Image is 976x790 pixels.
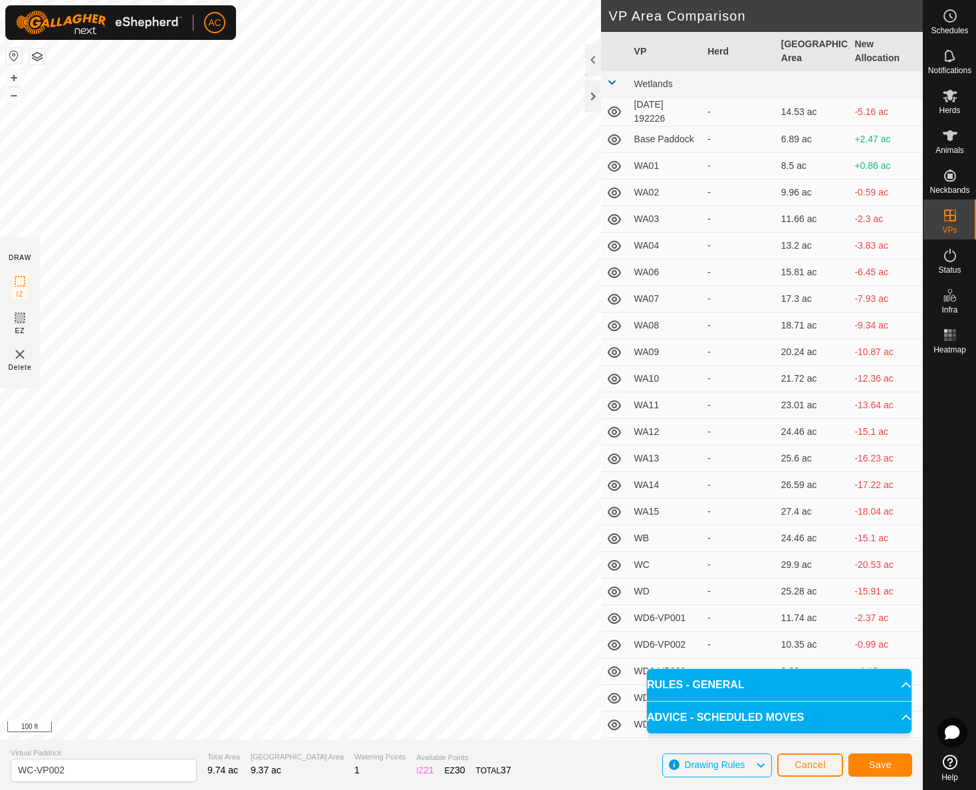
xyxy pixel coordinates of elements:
[776,233,850,259] td: 13.2 ac
[849,339,923,366] td: -10.87 ac
[707,664,771,678] div: -
[9,362,32,372] span: Delete
[208,16,221,30] span: AC
[707,452,771,465] div: -
[629,259,703,286] td: WA06
[849,392,923,419] td: -13.64 ac
[455,765,465,775] span: 30
[941,306,957,314] span: Infra
[707,132,771,146] div: -
[445,763,465,777] div: EZ
[849,632,923,658] td: -0.99 ac
[849,419,923,446] td: -15.1 ac
[647,702,912,733] p-accordion-header: ADVICE - SCHEDULED MOVES
[629,446,703,472] td: WA13
[707,398,771,412] div: -
[849,180,923,206] td: -0.59 ac
[629,339,703,366] td: WA09
[776,552,850,579] td: 29.9 ac
[707,159,771,173] div: -
[707,319,771,332] div: -
[629,98,703,126] td: [DATE] 192226
[776,658,850,685] td: 9.22 ac
[933,346,966,354] span: Heatmap
[707,478,771,492] div: -
[424,765,434,775] span: 21
[776,180,850,206] td: 9.96 ac
[776,632,850,658] td: 10.35 ac
[849,605,923,632] td: -2.37 ac
[776,499,850,525] td: 27.4 ac
[776,525,850,552] td: 24.46 ac
[776,738,850,765] td: 24.71 ac
[707,585,771,598] div: -
[849,552,923,579] td: -20.53 ac
[629,392,703,419] td: WA11
[849,525,923,552] td: -15.1 ac
[707,611,771,625] div: -
[776,153,850,180] td: 8.5 ac
[416,752,511,763] span: Available Points
[629,472,703,499] td: WA14
[776,579,850,605] td: 25.28 ac
[629,605,703,632] td: WD6-VP001
[707,638,771,652] div: -
[929,186,969,194] span: Neckbands
[629,233,703,259] td: WA04
[776,419,850,446] td: 24.46 ac
[707,345,771,359] div: -
[776,339,850,366] td: 20.24 ac
[707,505,771,519] div: -
[647,710,804,725] span: ADVICE - SCHEDULED MOVES
[849,153,923,180] td: +0.86 ac
[647,677,745,693] span: RULES - GENERAL
[849,499,923,525] td: -18.04 ac
[702,32,776,71] th: Herd
[707,212,771,226] div: -
[16,11,182,35] img: Gallagher Logo
[629,552,703,579] td: WC
[6,87,22,103] button: –
[849,658,923,685] td: +0.15 ac
[942,226,957,234] span: VPs
[849,446,923,472] td: -16.23 ac
[629,499,703,525] td: WA15
[928,66,971,74] span: Notifications
[849,313,923,339] td: -9.34 ac
[849,206,923,233] td: -2.3 ac
[776,446,850,472] td: 25.6 ac
[849,738,923,765] td: -15.35 ac
[849,286,923,313] td: -7.93 ac
[776,259,850,286] td: 15.81 ac
[17,289,24,299] span: IZ
[849,472,923,499] td: -17.22 ac
[707,531,771,545] div: -
[849,366,923,392] td: -12.36 ac
[207,751,240,763] span: Total Area
[476,763,511,777] div: TOTAL
[313,722,352,734] a: Contact Us
[629,32,703,71] th: VP
[629,419,703,446] td: WA12
[629,153,703,180] td: WA01
[251,765,281,775] span: 9.37 ac
[849,579,923,605] td: -15.91 ac
[707,425,771,439] div: -
[941,773,958,781] span: Help
[629,738,703,765] td: WE
[6,70,22,86] button: +
[629,313,703,339] td: WA08
[9,253,31,263] div: DRAW
[776,472,850,499] td: 26.59 ac
[931,27,968,35] span: Schedules
[849,32,923,71] th: New Allocation
[939,106,960,114] span: Herds
[207,765,238,775] span: 9.74 ac
[629,685,703,712] td: WD6-VP004
[849,233,923,259] td: -3.83 ac
[923,749,976,787] a: Help
[629,658,703,685] td: WD6-VP003
[707,105,771,119] div: -
[776,286,850,313] td: 17.3 ac
[776,313,850,339] td: 18.71 ac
